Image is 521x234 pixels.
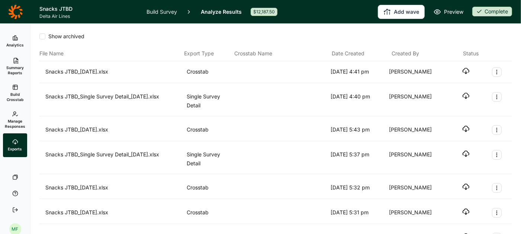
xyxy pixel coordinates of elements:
[389,92,444,110] div: [PERSON_NAME]
[332,49,389,58] div: Date Created
[45,125,184,135] div: Snacks JTBD_[DATE].xlsx
[187,183,233,193] div: Crosstab
[492,92,502,102] button: Export Actions
[45,67,184,77] div: Snacks JTBD_[DATE].xlsx
[45,208,184,218] div: Snacks JTBD_[DATE].xlsx
[392,49,448,58] div: Created By
[462,67,470,75] button: Download file
[434,7,463,16] a: Preview
[462,125,470,133] button: Download file
[462,183,470,191] button: Download file
[492,150,502,160] button: Export Actions
[444,7,463,16] span: Preview
[331,208,386,218] div: [DATE] 5:31 pm
[331,183,386,193] div: [DATE] 5:32 pm
[8,146,22,152] span: Exports
[3,29,27,53] a: Analytics
[39,13,138,19] span: Delta Air Lines
[39,49,181,58] div: File Name
[3,107,27,133] a: Manage Responses
[3,80,27,107] a: Build Crosstab
[331,125,386,135] div: [DATE] 5:43 pm
[463,49,479,58] div: Status
[492,208,502,218] button: Export Actions
[472,7,512,17] button: Complete
[6,92,24,102] span: Build Crosstab
[331,67,386,77] div: [DATE] 4:41 pm
[389,67,444,77] div: [PERSON_NAME]
[187,67,233,77] div: Crosstab
[6,42,24,48] span: Analytics
[3,53,27,80] a: Summary Reports
[45,33,84,40] span: Show archived
[45,92,184,110] div: Snacks JTBD_Single Survey Detail_[DATE].xlsx
[472,7,512,16] div: Complete
[462,150,470,157] button: Download file
[492,125,502,135] button: Export Actions
[389,150,444,168] div: [PERSON_NAME]
[39,4,138,13] h1: Snacks JTBD
[45,183,184,193] div: Snacks JTBD_[DATE].xlsx
[389,183,444,193] div: [PERSON_NAME]
[378,5,425,19] button: Add wave
[492,183,502,193] button: Export Actions
[251,8,277,16] div: $12,187.50
[331,92,386,110] div: [DATE] 4:40 pm
[5,118,25,129] span: Manage Responses
[45,150,184,168] div: Snacks JTBD_Single Survey Detail_[DATE].xlsx
[234,49,329,58] div: Crosstab Name
[187,208,233,218] div: Crosstab
[187,125,233,135] div: Crosstab
[389,125,444,135] div: [PERSON_NAME]
[184,49,231,58] div: Export Type
[3,133,27,157] a: Exports
[389,208,444,218] div: [PERSON_NAME]
[492,67,502,77] button: Export Actions
[331,150,386,168] div: [DATE] 5:37 pm
[6,65,24,75] span: Summary Reports
[187,92,233,110] div: Single Survey Detail
[187,150,233,168] div: Single Survey Detail
[462,92,470,100] button: Download file
[462,208,470,215] button: Download file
